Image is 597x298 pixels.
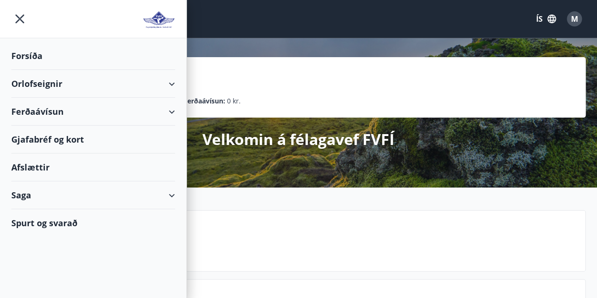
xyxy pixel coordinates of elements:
div: Gjafabréf og kort [11,126,175,153]
span: 0 kr. [227,96,241,106]
div: Spurt og svarað [11,209,175,237]
div: Orlofseignir [11,70,175,98]
button: ÍS [531,10,561,27]
button: menu [11,10,28,27]
span: M [571,14,578,24]
p: Næstu helgi [81,234,578,250]
p: Ferðaávísun : [184,96,225,106]
div: Afslættir [11,153,175,181]
p: Velkomin á félagavef FVFÍ [202,129,395,150]
div: Forsíða [11,42,175,70]
img: union_logo [143,10,175,29]
div: Ferðaávísun [11,98,175,126]
button: M [563,8,586,30]
div: Saga [11,181,175,209]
